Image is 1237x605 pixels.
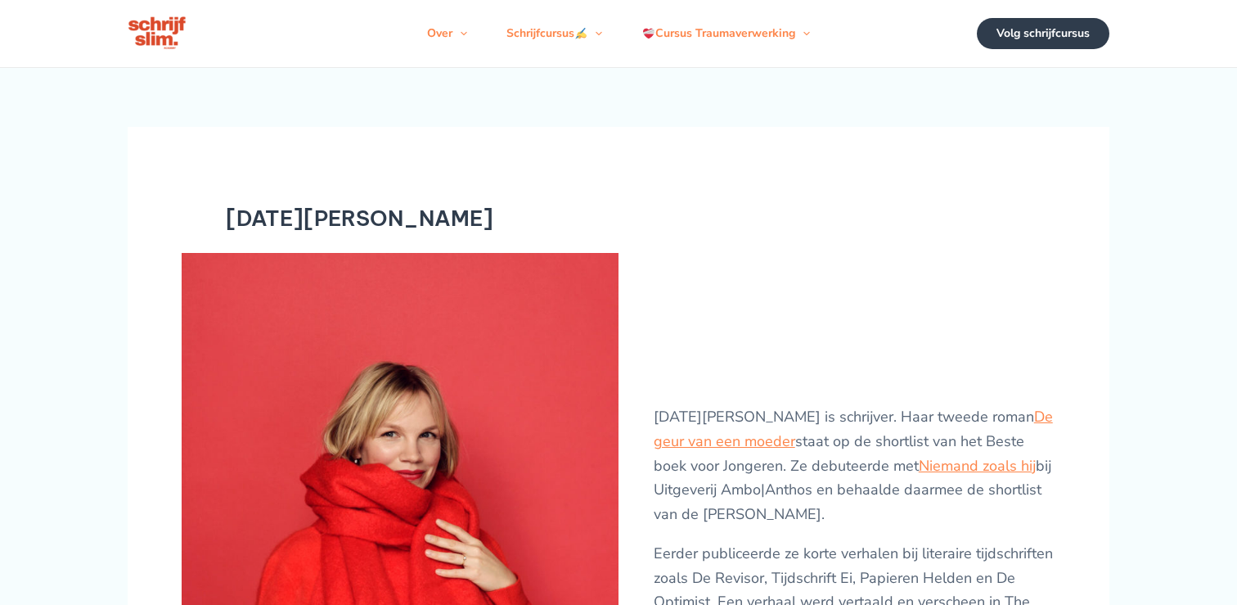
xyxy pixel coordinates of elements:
[407,9,830,58] nav: Navigatie op de site: Menu
[575,28,587,39] img: ✍️
[128,15,188,52] img: schrijfcursus schrijfslim academy
[452,9,467,58] span: Menu schakelen
[487,9,622,58] a: SchrijfcursusMenu schakelen
[587,9,602,58] span: Menu schakelen
[919,456,1036,476] a: Niemand zoals hij
[654,405,1055,527] p: [DATE][PERSON_NAME] is schrijver. Haar tweede roman staat op de shortlist van het Beste boek voor...
[623,9,830,58] a: Cursus TraumaverwerkingMenu schakelen
[407,9,487,58] a: OverMenu schakelen
[226,205,1011,231] h1: [DATE][PERSON_NAME]
[795,9,810,58] span: Menu schakelen
[643,28,654,39] img: ❤️‍🩹
[977,18,1109,49] a: Volg schrijfcursus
